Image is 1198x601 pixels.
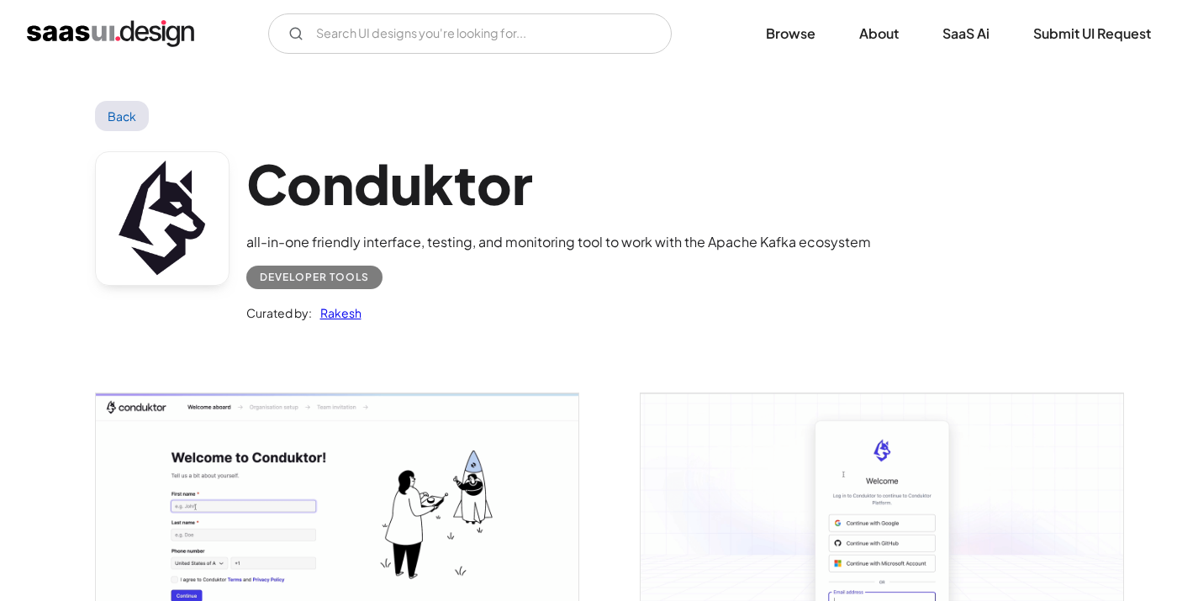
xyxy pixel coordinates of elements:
[1013,15,1171,52] a: Submit UI Request
[746,15,836,52] a: Browse
[246,151,871,216] h1: Conduktor
[268,13,672,54] input: Search UI designs you're looking for...
[268,13,672,54] form: Email Form
[246,232,871,252] div: all-in-one friendly interface, testing, and monitoring tool to work with the Apache Kafka ecosystem
[95,101,150,131] a: Back
[922,15,1010,52] a: SaaS Ai
[27,20,194,47] a: home
[260,267,369,287] div: Developer tools
[312,303,362,323] a: Rakesh
[246,303,312,323] div: Curated by:
[839,15,919,52] a: About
